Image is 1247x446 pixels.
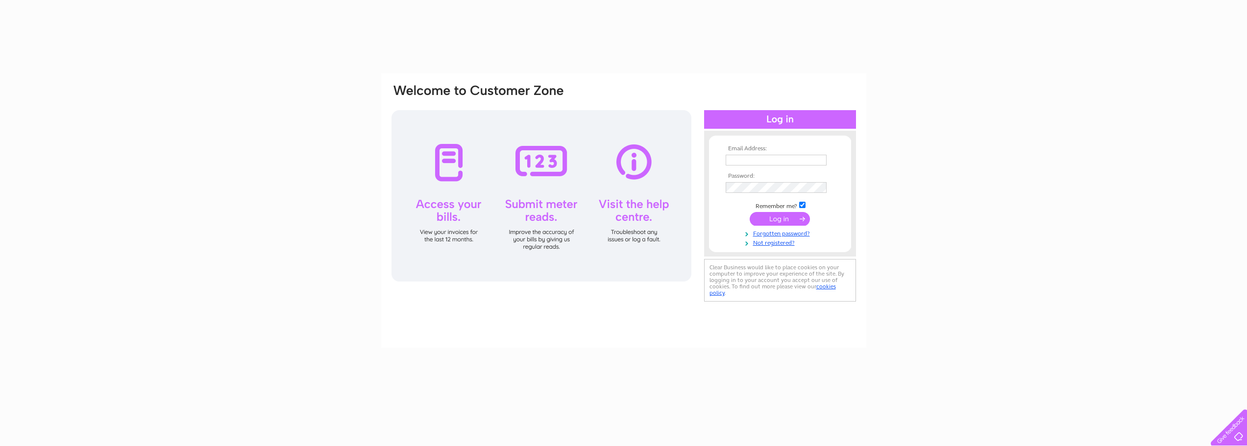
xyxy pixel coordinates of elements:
[726,237,837,247] a: Not registered?
[723,145,837,152] th: Email Address:
[723,200,837,210] td: Remember me?
[750,212,810,226] input: Submit
[723,173,837,180] th: Password:
[709,283,836,296] a: cookies policy
[726,228,837,237] a: Forgotten password?
[704,259,856,302] div: Clear Business would like to place cookies on your computer to improve your experience of the sit...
